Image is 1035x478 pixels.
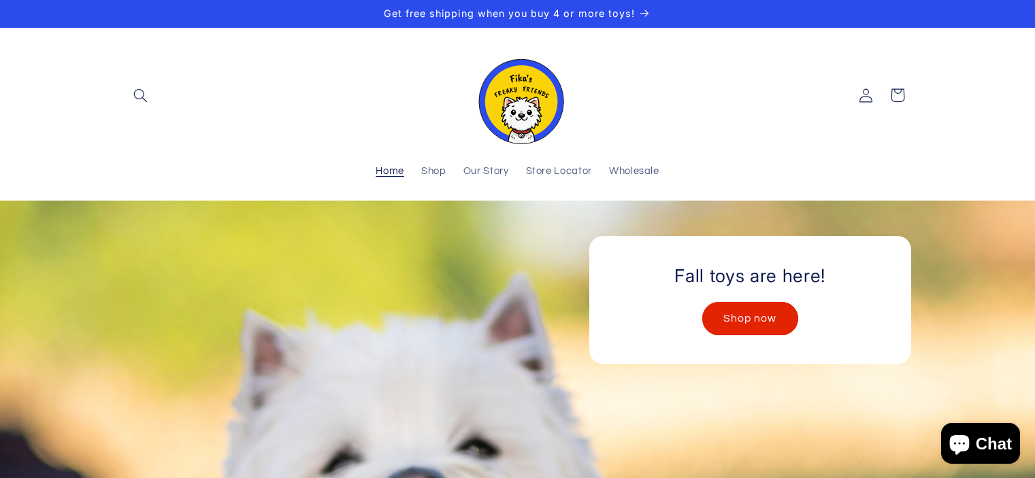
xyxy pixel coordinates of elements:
img: Fika's Freaky Friends [470,47,565,144]
span: Home [376,165,404,178]
a: Fika's Freaky Friends [465,41,571,150]
a: Store Locator [517,157,600,187]
a: Shop [412,157,455,187]
h2: Fall toys are here! [674,264,825,288]
span: Wholesale [609,165,659,178]
summary: Search [125,80,156,111]
span: Shop [421,165,446,178]
span: Store Locator [526,165,592,178]
a: Our Story [455,157,517,187]
a: Shop now [702,302,798,335]
inbox-online-store-chat: Shopify online store chat [937,423,1024,467]
a: Wholesale [600,157,668,187]
span: Get free shipping when you buy 4 or more toys! [384,7,635,19]
a: Home [367,157,413,187]
span: Our Story [463,165,509,178]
